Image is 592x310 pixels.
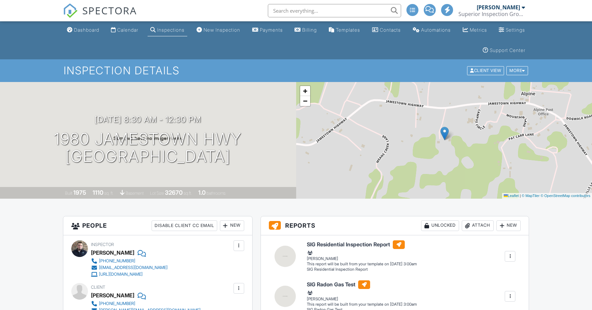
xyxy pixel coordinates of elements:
span: sq. ft. [104,191,114,196]
div: [PERSON_NAME] [91,290,134,300]
div: Settings [506,27,525,33]
a: Client View [466,68,506,73]
div: [PERSON_NAME] [307,249,417,261]
span: + [303,87,307,95]
a: New Inspection [194,24,243,36]
h1: 1980 Jamestown Hwy [GEOGRAPHIC_DATA] [54,130,242,166]
input: Search everything... [268,4,401,17]
div: Disable Client CC Email [152,220,217,231]
a: © OpenStreetMap contributors [541,194,590,198]
div: [URL][DOMAIN_NAME] [99,272,143,277]
h1: Inspection Details [64,65,529,76]
div: Support Center [490,47,525,53]
a: Support Center [480,44,528,57]
div: Dashboard [74,27,99,33]
a: Zoom out [300,96,310,106]
img: The Best Home Inspection Software - Spectora [63,3,78,18]
div: This report will be built from your template on [DATE] 3:00am [307,302,417,307]
div: [PHONE_NUMBER] [99,258,135,264]
span: | [520,194,521,198]
a: [PHONE_NUMBER] [91,300,201,307]
a: Templates [326,24,363,36]
a: Zoom in [300,86,310,96]
div: Contacts [380,27,401,33]
a: © MapTiler [522,194,540,198]
a: SPECTORA [63,9,137,23]
a: Contacts [369,24,403,36]
span: Built [65,191,72,196]
div: Calendar [117,27,138,33]
div: More [506,66,528,75]
span: SPECTORA [82,3,137,17]
a: Dashboard [64,24,102,36]
div: 1110 [93,189,103,196]
div: Templates [336,27,360,33]
span: sq.ft. [184,191,192,196]
div: 1975 [73,189,86,196]
div: New [220,220,244,231]
a: Billing [292,24,319,36]
a: [EMAIL_ADDRESS][DOMAIN_NAME] [91,264,168,271]
a: Inspections [148,24,187,36]
span: Lot Size [150,191,164,196]
div: [EMAIL_ADDRESS][DOMAIN_NAME] [99,265,168,270]
div: [PERSON_NAME] [91,248,134,258]
div: Automations [421,27,451,33]
h6: SIG Residential Inspection Report [307,240,417,249]
a: Settings [496,24,528,36]
div: This report will be built from your template on [DATE] 3:00am [307,261,417,267]
h3: People [63,216,252,235]
a: Payments [250,24,286,36]
h6: SIG Radon Gas Test [307,280,417,289]
div: New [496,220,521,231]
a: [PHONE_NUMBER] [91,258,168,264]
a: [URL][DOMAIN_NAME] [91,271,168,278]
div: Client View [467,66,504,75]
span: Inspector [91,242,114,247]
div: Billing [302,27,317,33]
div: [PHONE_NUMBER] [99,301,135,306]
span: − [303,97,307,105]
div: [PERSON_NAME] [477,4,520,11]
a: Calendar [108,24,141,36]
h3: Reports [261,216,529,235]
div: Inspections [157,27,185,33]
div: 32670 [165,189,183,196]
div: New Inspection [204,27,240,33]
h3: [DATE] 8:30 am - 12:30 pm [95,115,201,124]
div: [PERSON_NAME] [307,290,417,302]
div: Payments [260,27,283,33]
div: Superior Inspection Group [458,11,525,17]
div: 1.0 [198,189,206,196]
div: SIG Residential Inspection Report [307,267,417,272]
span: bathrooms [207,191,226,196]
a: Automations (Advanced) [410,24,453,36]
div: Unlocked [421,220,459,231]
div: Metrics [470,27,487,33]
span: Client [91,285,105,290]
div: Attach [462,220,494,231]
a: Metrics [460,24,490,36]
span: basement [126,191,144,196]
img: Marker [440,127,449,140]
a: Leaflet [504,194,519,198]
